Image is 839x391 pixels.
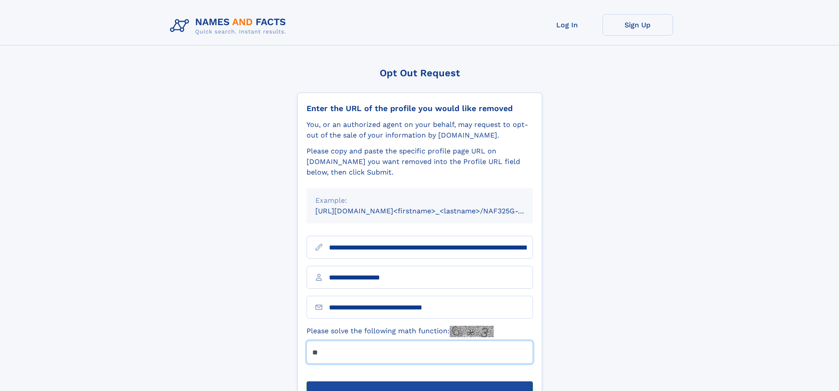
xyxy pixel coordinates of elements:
[315,195,524,206] div: Example:
[307,104,533,113] div: Enter the URL of the profile you would like removed
[532,14,602,36] a: Log In
[166,14,293,38] img: Logo Names and Facts
[307,146,533,178] div: Please copy and paste the specific profile page URL on [DOMAIN_NAME] you want removed into the Pr...
[315,207,550,215] small: [URL][DOMAIN_NAME]<firstname>_<lastname>/NAF325G-xxxxxxxx
[307,119,533,141] div: You, or an authorized agent on your behalf, may request to opt-out of the sale of your informatio...
[602,14,673,36] a: Sign Up
[307,326,494,337] label: Please solve the following math function:
[297,67,542,78] div: Opt Out Request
